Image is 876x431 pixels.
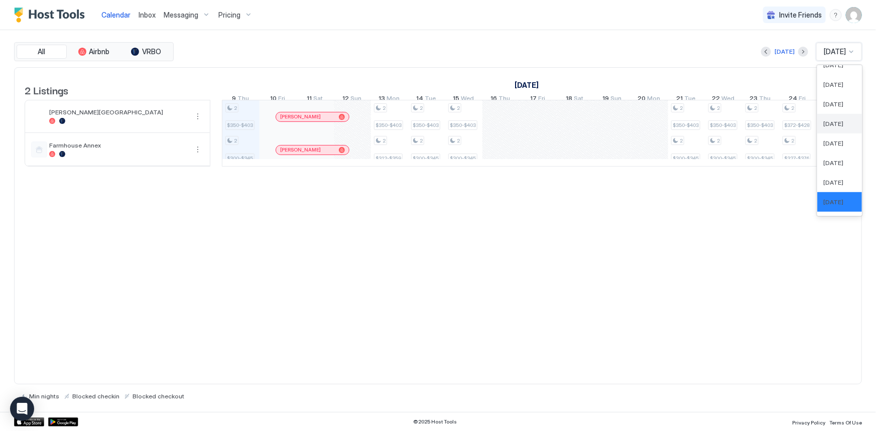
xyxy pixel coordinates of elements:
[69,45,119,59] button: Airbnb
[717,105,720,111] span: 2
[450,92,476,107] a: October 15, 2025
[232,94,236,105] span: 9
[791,105,794,111] span: 2
[229,92,252,107] a: October 9, 2025
[761,47,771,57] button: Previous month
[340,92,364,107] a: October 12, 2025
[574,94,584,105] span: Sat
[25,82,68,97] span: 2 Listings
[747,122,773,128] span: $350-$403
[779,11,822,20] span: Invite Friends
[457,137,460,144] span: 2
[453,94,459,105] span: 15
[142,47,161,56] span: VRBO
[379,94,385,105] span: 13
[784,122,810,128] span: $372-$428
[164,11,198,20] span: Messaging
[192,143,204,156] button: More options
[14,8,89,23] a: Host Tools Logo
[72,392,119,400] span: Blocked checkin
[823,100,843,108] span: [DATE]
[754,137,757,144] span: 2
[680,105,683,111] span: 2
[376,155,401,162] span: $312-$359
[268,92,288,107] a: October 10, 2025
[823,81,843,88] span: [DATE]
[564,92,586,107] a: October 18, 2025
[823,139,843,147] span: [DATE]
[192,143,204,156] div: menu
[237,94,249,105] span: Thu
[413,122,439,128] span: $350-$403
[722,94,735,105] span: Wed
[823,179,843,186] span: [DATE]
[710,92,737,107] a: October 22, 2025
[280,113,321,120] span: [PERSON_NAME]
[760,94,771,105] span: Thu
[49,141,188,149] span: Farmhouse Annex
[791,137,794,144] span: 2
[824,47,846,56] span: [DATE]
[270,94,277,105] span: 10
[17,45,67,59] button: All
[566,94,573,105] span: 18
[680,137,683,144] span: 2
[14,417,44,426] a: App Store
[376,92,402,107] a: October 13, 2025
[636,92,663,107] a: October 20, 2025
[457,105,460,111] span: 2
[417,94,424,105] span: 14
[387,94,400,105] span: Mon
[829,416,862,427] a: Terms Of Use
[754,105,757,111] span: 2
[792,416,825,427] a: Privacy Policy
[488,92,513,107] a: October 16, 2025
[512,78,541,92] a: October 1, 2025
[499,94,511,105] span: Thu
[677,94,683,105] span: 21
[784,155,809,162] span: $327-$376
[227,155,253,162] span: $300-$345
[101,11,131,19] span: Calendar
[413,155,439,162] span: $300-$345
[673,155,699,162] span: $300-$345
[528,92,548,107] a: October 17, 2025
[610,94,621,105] span: Sun
[383,137,386,144] span: 2
[14,42,174,61] div: tab-group
[747,155,773,162] span: $300-$345
[823,120,843,127] span: [DATE]
[792,419,825,425] span: Privacy Policy
[383,105,386,111] span: 2
[789,94,798,105] span: 24
[846,7,862,23] div: User profile
[280,147,321,153] span: [PERSON_NAME]
[775,47,795,56] div: [DATE]
[139,11,156,19] span: Inbox
[491,94,497,105] span: 16
[787,92,809,107] a: October 24, 2025
[48,417,78,426] a: Google Play Store
[376,122,402,128] span: $350-$403
[425,94,436,105] span: Tue
[38,47,46,56] span: All
[750,94,758,105] span: 23
[218,11,240,20] span: Pricing
[602,94,609,105] span: 19
[133,392,184,400] span: Blocked checkout
[747,92,774,107] a: October 23, 2025
[710,122,736,128] span: $350-$403
[31,108,47,124] div: listing image
[830,9,842,21] div: menu
[717,137,720,144] span: 2
[638,94,646,105] span: 20
[414,418,457,425] span: © 2025 Host Tools
[139,10,156,20] a: Inbox
[89,47,110,56] span: Airbnb
[530,94,537,105] span: 17
[307,94,312,105] span: 11
[648,94,661,105] span: Mon
[773,46,796,58] button: [DATE]
[278,94,285,105] span: Fri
